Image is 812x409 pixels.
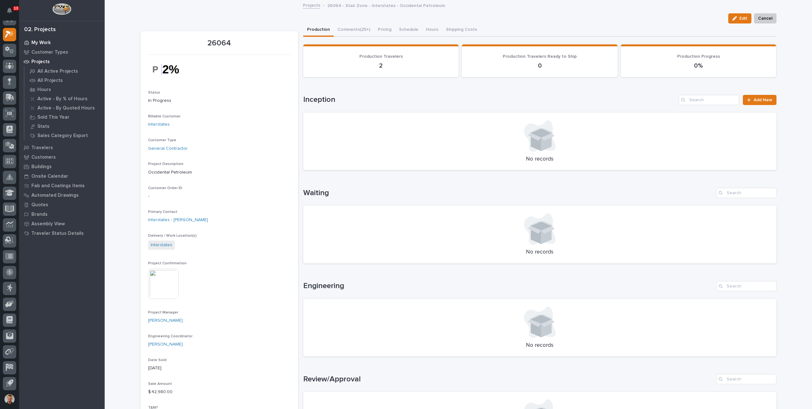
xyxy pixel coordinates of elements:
span: Production Travelers Ready to Ship [503,54,577,59]
p: My Work [31,40,51,46]
p: Quotes [31,202,48,208]
button: Hours [422,23,442,37]
input: Search [716,281,776,291]
a: Travelers [19,143,105,152]
span: Cancel [758,15,772,22]
a: All Projects [24,76,105,85]
a: Projects [19,57,105,66]
span: Project Description [148,162,183,166]
a: Automated Drawings [19,190,105,200]
button: Notifications [3,4,16,17]
p: - [148,193,291,200]
a: Assembly View [19,219,105,228]
span: Billable Customer [148,115,180,118]
p: No records [311,249,769,256]
h1: Waiting [303,188,714,198]
p: Stats [37,124,49,129]
h1: Engineering [303,281,714,291]
p: Active - By % of Hours [37,96,88,102]
span: Production Travelers [359,54,403,59]
p: 26064 - Stair Zone - Interstates - Occidental Petroleum [327,2,445,9]
a: All Active Projects [24,67,105,76]
a: Projects [303,1,320,9]
button: Cancel [754,13,776,23]
p: Sold This Year [37,115,69,120]
h1: Inception [303,95,677,104]
p: Customers [31,155,56,160]
img: QNDlffd25BBnMqWyZZEzUc2-6s8qucErUba_-5_l2bU [148,58,196,80]
p: Occidental Petroleum [148,169,291,176]
span: Sale Amount [148,382,172,386]
a: [PERSON_NAME] [148,317,183,324]
input: Search [679,95,739,105]
span: Customer Order ID [148,186,182,190]
button: Shipping Costs [442,23,481,37]
a: Interstates [151,242,172,248]
p: $ 42,980.00 [148,389,291,395]
a: Add New [743,95,776,105]
a: Stats [24,122,105,131]
div: 02. Projects [24,26,56,33]
p: In Progress [148,97,291,104]
a: [PERSON_NAME] [148,341,183,348]
p: [DATE] [148,365,291,372]
button: Edit [728,13,751,23]
a: Customer Types [19,47,105,57]
a: General Contractor [148,145,188,152]
span: Delivery / Work Location(s) [148,234,197,238]
a: Brands [19,209,105,219]
p: Buildings [31,164,52,170]
button: Schedule [395,23,422,37]
p: 26064 [148,39,291,48]
p: Travelers [31,145,53,151]
img: Workspace Logo [52,3,71,15]
a: Interstates - [PERSON_NAME] [148,217,208,223]
a: Quotes [19,200,105,209]
span: Edit [739,16,747,21]
p: Sales Category Export [37,133,88,139]
a: Sold This Year [24,113,105,122]
a: Buildings [19,162,105,171]
a: Customers [19,152,105,162]
p: 0 [469,62,610,69]
span: Add New [754,98,772,102]
button: Production [303,23,334,37]
p: No records [311,342,769,349]
a: Active - By Quoted Hours [24,103,105,112]
h1: Review/Approval [303,375,714,384]
button: Comments (25+) [334,23,374,37]
p: 0% [628,62,769,69]
p: Projects [31,59,50,65]
a: Onsite Calendar [19,171,105,181]
span: Project Confirmation [148,261,187,265]
span: Customer Type [148,138,176,142]
p: No records [311,156,769,163]
p: Active - By Quoted Hours [37,105,95,111]
input: Search [716,188,776,198]
a: My Work [19,38,105,47]
span: Date Sold [148,358,167,362]
p: Fab and Coatings Items [31,183,85,189]
span: Primary Contact [148,210,177,214]
p: All Active Projects [37,69,78,74]
input: Search [716,374,776,384]
a: Active - By % of Hours [24,94,105,103]
a: Interstates [148,121,170,128]
a: Traveler Status Details [19,228,105,238]
div: Notifications13 [8,8,16,18]
span: Status [148,91,160,95]
p: Customer Types [31,49,68,55]
p: Traveler Status Details [31,231,84,236]
span: Production Progress [677,54,720,59]
p: Hours [37,87,51,93]
p: 2 [311,62,451,69]
a: Fab and Coatings Items [19,181,105,190]
p: Brands [31,212,48,217]
p: 13 [14,6,18,10]
p: Assembly View [31,221,65,227]
span: Project Manager [148,311,178,314]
